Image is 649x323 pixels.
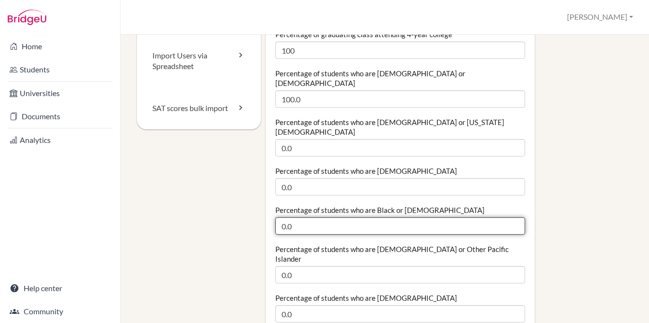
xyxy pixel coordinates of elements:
button: [PERSON_NAME] [563,8,637,26]
a: Home [2,37,118,56]
label: Percentage of students who are [DEMOGRAPHIC_DATA] or [US_STATE][DEMOGRAPHIC_DATA] [275,117,525,137]
a: Help center [2,279,118,298]
a: Students [2,60,118,79]
label: Percentage of students who are [DEMOGRAPHIC_DATA] or [DEMOGRAPHIC_DATA] [275,69,525,88]
label: Percentage of students who are [DEMOGRAPHIC_DATA] [275,293,457,303]
a: Analytics [2,130,118,150]
a: SAT scores bulk import [137,87,261,129]
label: Percentage of students who are Black or [DEMOGRAPHIC_DATA] [275,205,485,215]
a: Community [2,302,118,321]
a: Import Users via Spreadsheet [137,35,261,88]
a: Universities [2,84,118,103]
img: Bridge-U [8,10,46,25]
label: Percentage of students who are [DEMOGRAPHIC_DATA] [275,166,457,176]
a: Documents [2,107,118,126]
label: Percentage of students who are [DEMOGRAPHIC_DATA] or Other Pacific Islander [275,244,525,264]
